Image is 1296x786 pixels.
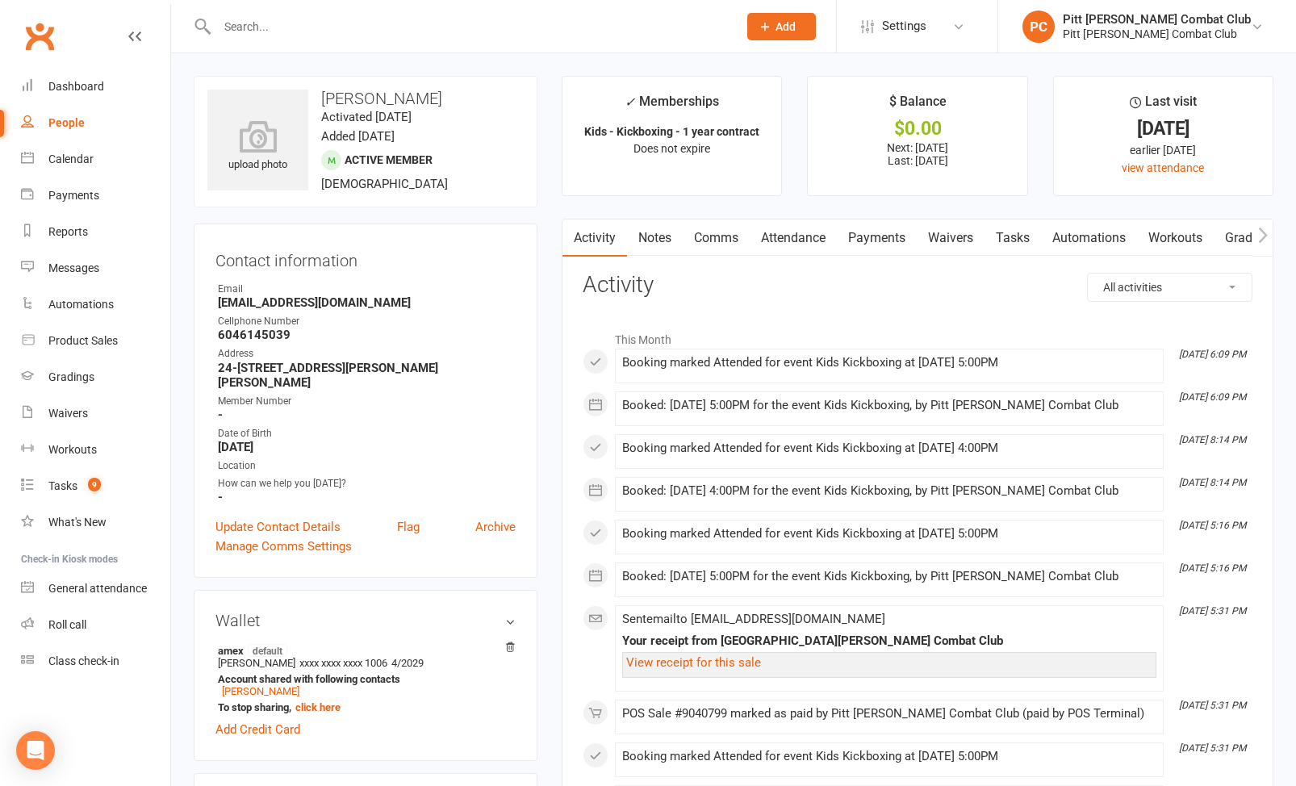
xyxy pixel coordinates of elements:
[218,458,516,474] div: Location
[622,750,1156,763] div: Booking marked Attended for event Kids Kickboxing at [DATE] 5:00PM
[299,657,387,669] span: xxxx xxxx xxxx 1006
[321,129,395,144] time: Added [DATE]
[1063,12,1251,27] div: Pitt [PERSON_NAME] Combat Club
[21,432,170,468] a: Workouts
[48,443,97,456] div: Workouts
[776,20,796,33] span: Add
[218,282,516,297] div: Email
[321,110,412,124] time: Activated [DATE]
[218,295,516,310] strong: [EMAIL_ADDRESS][DOMAIN_NAME]
[48,654,119,667] div: Class check-in
[21,323,170,359] a: Product Sales
[48,153,94,165] div: Calendar
[822,120,1012,137] div: $0.00
[21,359,170,395] a: Gradings
[683,219,750,257] a: Comms
[622,484,1156,498] div: Booked: [DATE] 4:00PM for the event Kids Kickboxing, by Pitt [PERSON_NAME] Combat Club
[207,90,524,107] h3: [PERSON_NAME]
[622,707,1156,721] div: POS Sale #9040799 marked as paid by Pitt [PERSON_NAME] Combat Club (paid by POS Terminal)
[19,16,60,56] a: Clubworx
[822,141,1012,167] p: Next: [DATE] Last: [DATE]
[583,273,1252,298] h3: Activity
[48,370,94,383] div: Gradings
[48,582,147,595] div: General attendance
[584,125,759,138] strong: Kids - Kickboxing - 1 year contract
[218,426,516,441] div: Date of Birth
[48,334,118,347] div: Product Sales
[218,644,508,657] strong: amex
[1137,219,1214,257] a: Workouts
[321,177,448,191] span: [DEMOGRAPHIC_DATA]
[1179,520,1246,531] i: [DATE] 5:16 PM
[625,91,719,121] div: Memberships
[218,701,508,713] strong: To stop sharing,
[1179,349,1246,360] i: [DATE] 6:09 PM
[21,395,170,432] a: Waivers
[583,323,1252,349] li: This Month
[837,219,917,257] a: Payments
[1022,10,1055,43] div: PC
[21,214,170,250] a: Reports
[21,571,170,607] a: General attendance kiosk mode
[21,504,170,541] a: What's New
[215,612,516,629] h3: Wallet
[295,701,341,713] a: click here
[1068,120,1258,137] div: [DATE]
[747,13,816,40] button: Add
[627,219,683,257] a: Notes
[1122,161,1204,174] a: view attendance
[215,517,341,537] a: Update Contact Details
[48,225,88,238] div: Reports
[345,153,433,166] span: Active member
[1179,434,1246,445] i: [DATE] 8:14 PM
[750,219,837,257] a: Attendance
[21,105,170,141] a: People
[16,731,55,770] div: Open Intercom Messenger
[248,644,287,657] span: default
[207,120,308,174] div: upload photo
[21,286,170,323] a: Automations
[1041,219,1137,257] a: Automations
[88,478,101,491] span: 9
[21,69,170,105] a: Dashboard
[21,468,170,504] a: Tasks 9
[622,399,1156,412] div: Booked: [DATE] 5:00PM for the event Kids Kickboxing, by Pitt [PERSON_NAME] Combat Club
[48,479,77,492] div: Tasks
[391,657,424,669] span: 4/2029
[218,476,516,491] div: How can we help you [DATE]?
[218,394,516,409] div: Member Number
[218,408,516,422] strong: -
[1179,477,1246,488] i: [DATE] 8:14 PM
[625,94,635,110] i: ✓
[985,219,1041,257] a: Tasks
[21,178,170,214] a: Payments
[397,517,420,537] a: Flag
[633,142,710,155] span: Does not expire
[215,245,516,270] h3: Contact information
[48,618,86,631] div: Roll call
[48,189,99,202] div: Payments
[1179,562,1246,574] i: [DATE] 5:16 PM
[48,516,107,529] div: What's New
[622,527,1156,541] div: Booking marked Attended for event Kids Kickboxing at [DATE] 5:00PM
[218,314,516,329] div: Cellphone Number
[218,346,516,362] div: Address
[215,537,352,556] a: Manage Comms Settings
[1068,141,1258,159] div: earlier [DATE]
[626,655,761,670] a: View receipt for this sale
[882,8,926,44] span: Settings
[48,298,114,311] div: Automations
[48,261,99,274] div: Messages
[622,634,1156,648] div: Your receipt from [GEOGRAPHIC_DATA][PERSON_NAME] Combat Club
[48,407,88,420] div: Waivers
[48,80,104,93] div: Dashboard
[1179,742,1246,754] i: [DATE] 5:31 PM
[21,250,170,286] a: Messages
[21,607,170,643] a: Roll call
[218,361,516,390] strong: 24-[STREET_ADDRESS][PERSON_NAME][PERSON_NAME]
[212,15,726,38] input: Search...
[1179,700,1246,711] i: [DATE] 5:31 PM
[622,441,1156,455] div: Booking marked Attended for event Kids Kickboxing at [DATE] 4:00PM
[218,673,508,685] strong: Account shared with following contacts
[562,219,627,257] a: Activity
